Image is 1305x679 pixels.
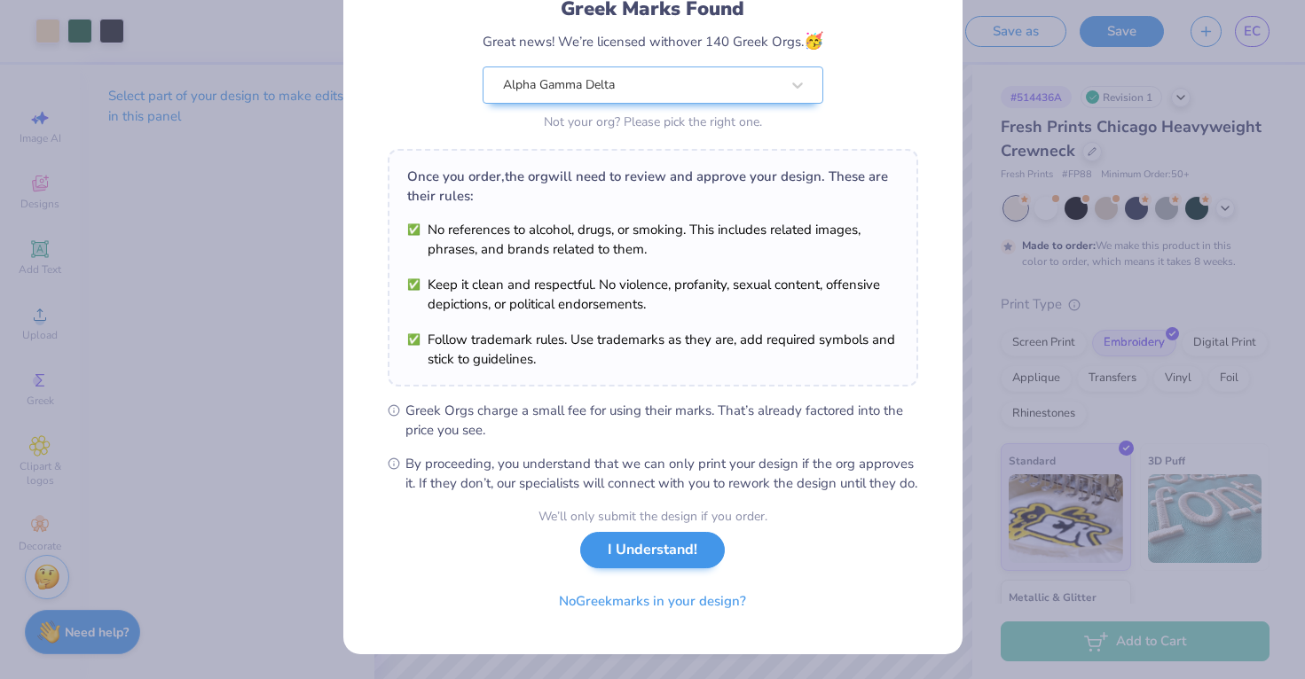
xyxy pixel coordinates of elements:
span: 🥳 [804,30,823,51]
button: NoGreekmarks in your design? [544,583,761,620]
button: I Understand! [580,532,725,568]
div: We’ll only submit the design if you order. [539,507,767,526]
div: Great news! We’re licensed with over 140 Greek Orgs. [483,29,823,53]
li: Follow trademark rules. Use trademarks as they are, add required symbols and stick to guidelines. [407,330,899,369]
span: By proceeding, you understand that we can only print your design if the org approves it. If they ... [405,454,918,493]
span: Greek Orgs charge a small fee for using their marks. That’s already factored into the price you see. [405,401,918,440]
div: Not your org? Please pick the right one. [483,113,823,131]
li: Keep it clean and respectful. No violence, profanity, sexual content, offensive depictions, or po... [407,275,899,314]
div: Once you order, the org will need to review and approve your design. These are their rules: [407,167,899,206]
li: No references to alcohol, drugs, or smoking. This includes related images, phrases, and brands re... [407,220,899,259]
